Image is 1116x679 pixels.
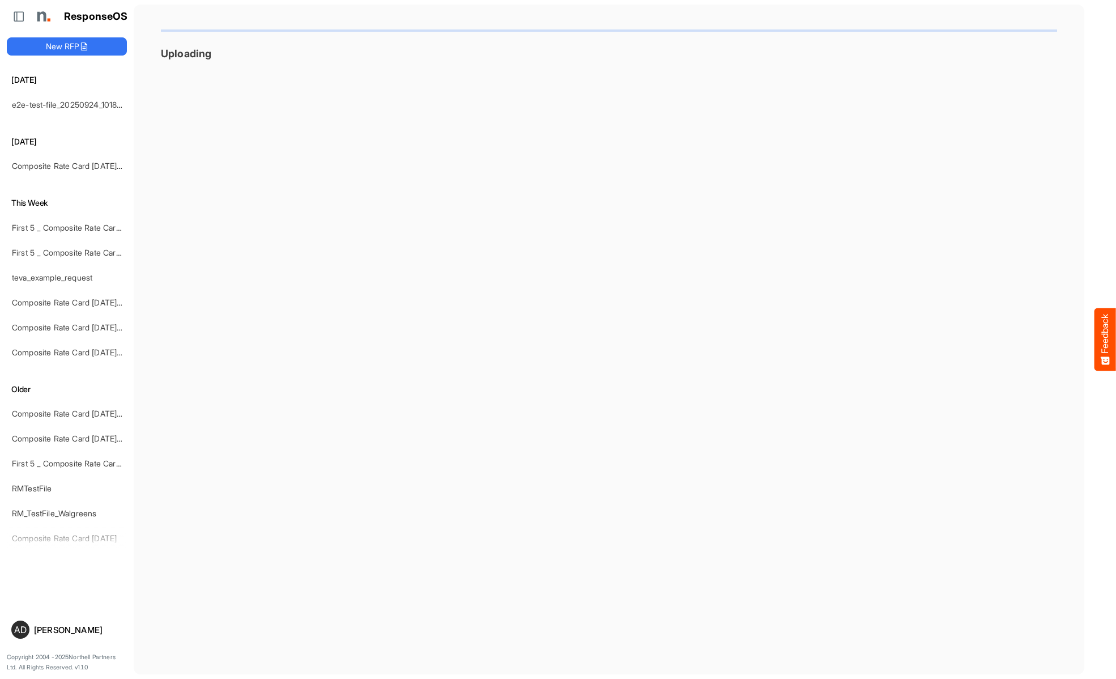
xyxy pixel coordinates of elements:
[12,161,146,171] a: Composite Rate Card [DATE]_smaller
[7,37,127,56] button: New RFP
[12,298,146,307] a: Composite Rate Card [DATE]_smaller
[7,383,127,396] h6: Older
[14,625,27,634] span: AD
[12,223,159,232] a: First 5 _ Composite Rate Card [DATE] (2)
[7,197,127,209] h6: This Week
[12,459,148,468] a: First 5 _ Composite Rate Card [DATE]
[31,5,54,28] img: Northell
[64,11,128,23] h1: ResponseOS
[12,100,127,109] a: e2e-test-file_20250924_101824
[12,322,146,332] a: Composite Rate Card [DATE]_smaller
[12,409,146,418] a: Composite Rate Card [DATE]_smaller
[12,248,159,257] a: First 5 _ Composite Rate Card [DATE] (2)
[12,508,96,518] a: RM_TestFile_Walgreens
[12,273,92,282] a: teva_example_request
[161,48,1057,60] h3: Uploading
[12,347,197,357] a: Composite Rate Card [DATE] mapping test_deleted
[1094,308,1116,371] button: Feedback
[7,135,127,148] h6: [DATE]
[34,626,122,634] div: [PERSON_NAME]
[7,74,127,86] h6: [DATE]
[7,652,127,672] p: Copyright 2004 - 2025 Northell Partners Ltd. All Rights Reserved. v 1.1.0
[12,483,52,493] a: RMTestFile
[12,434,146,443] a: Composite Rate Card [DATE]_smaller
